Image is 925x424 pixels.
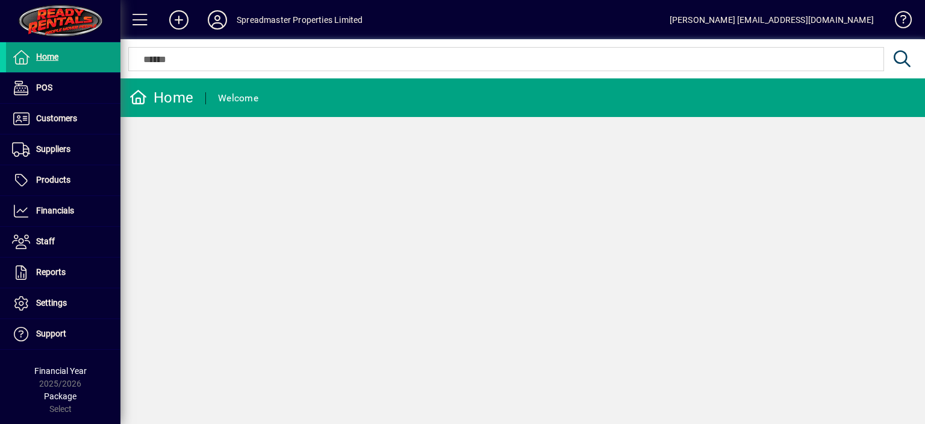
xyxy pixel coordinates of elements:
a: Staff [6,227,120,257]
a: Financials [6,196,120,226]
a: Settings [6,288,120,318]
span: Suppliers [36,144,70,154]
span: Financials [36,206,74,215]
div: Home [129,88,193,107]
span: Home [36,52,58,62]
div: Welcome [218,89,258,108]
span: Settings [36,298,67,308]
a: POS [6,73,120,103]
span: Customers [36,113,77,123]
span: Reports [36,267,66,277]
button: Profile [198,9,237,31]
div: Spreadmaster Properties Limited [237,10,363,30]
span: Support [36,329,66,338]
a: Reports [6,258,120,288]
span: Staff [36,236,55,246]
div: [PERSON_NAME] [EMAIL_ADDRESS][DOMAIN_NAME] [670,10,874,30]
a: Support [6,319,120,349]
span: POS [36,83,52,92]
span: Financial Year [34,366,87,376]
span: Package [44,391,76,401]
a: Knowledge Base [886,2,910,42]
a: Suppliers [6,134,120,165]
span: Products [36,175,70,185]
a: Products [6,165,120,195]
a: Customers [6,104,120,134]
button: Add [160,9,198,31]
